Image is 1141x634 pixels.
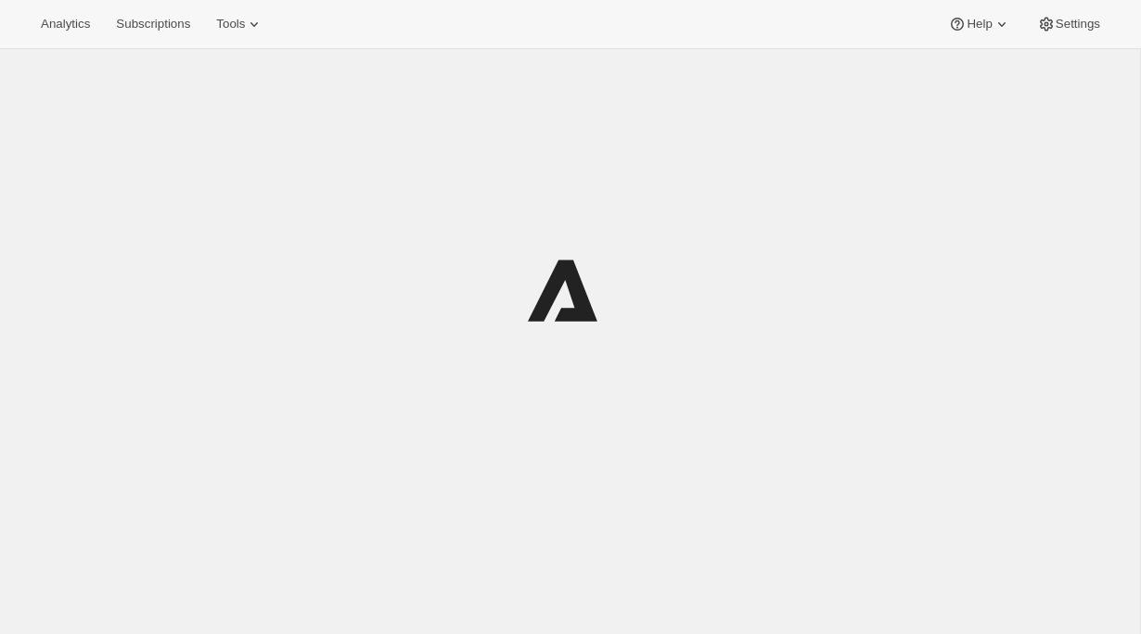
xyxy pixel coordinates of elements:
button: Subscriptions [105,11,201,37]
span: Help [967,17,992,32]
span: Analytics [41,17,90,32]
button: Settings [1026,11,1111,37]
button: Help [937,11,1021,37]
span: Settings [1056,17,1100,32]
span: Tools [216,17,245,32]
button: Tools [205,11,275,37]
span: Subscriptions [116,17,190,32]
button: Analytics [30,11,101,37]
